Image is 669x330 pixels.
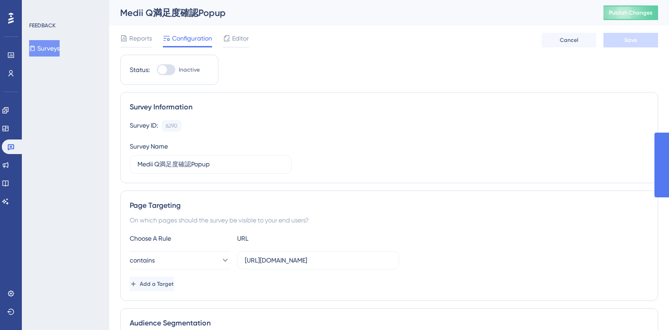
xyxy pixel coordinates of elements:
[166,122,177,129] div: 6290
[631,294,658,321] iframe: UserGuiding AI Assistant Launcher
[179,66,200,73] span: Inactive
[130,102,649,113] div: Survey Information
[542,33,596,47] button: Cancel
[172,33,212,44] span: Configuration
[130,277,174,291] button: Add a Target
[609,9,653,16] span: Publish Changes
[232,33,249,44] span: Editor
[140,280,174,288] span: Add a Target
[130,233,230,244] div: Choose A Rule
[603,5,658,20] button: Publish Changes
[130,215,649,226] div: On which pages should the survey be visible to your end users?
[130,120,158,132] div: Survey ID:
[130,141,168,152] div: Survey Name
[560,36,578,44] span: Cancel
[130,200,649,211] div: Page Targeting
[237,233,337,244] div: URL
[120,6,581,19] div: Medii Q満足度確認Popup
[130,318,649,329] div: Audience Segmentation
[129,33,152,44] span: Reports
[624,36,637,44] span: Save
[130,255,155,266] span: contains
[130,64,150,75] div: Status:
[603,33,658,47] button: Save
[245,255,391,265] input: yourwebsite.com/path
[130,251,230,269] button: contains
[137,160,284,170] input: Type your Survey name
[29,40,60,57] button: Surveys
[29,22,56,29] div: FEEDBACK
